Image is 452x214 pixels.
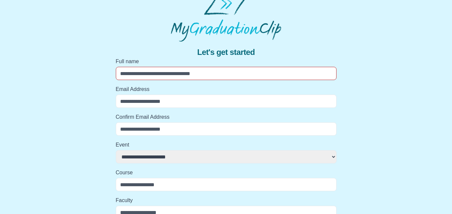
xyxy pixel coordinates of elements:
label: Confirm Email Address [116,113,337,121]
label: Faculty [116,196,337,204]
label: Full name [116,58,337,65]
label: Course [116,169,337,177]
label: Email Address [116,85,337,93]
label: Event [116,141,337,149]
span: Let's get started [197,47,255,58]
